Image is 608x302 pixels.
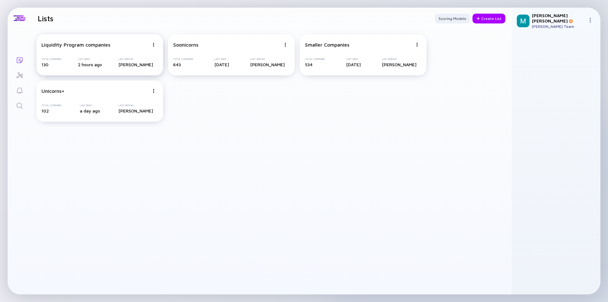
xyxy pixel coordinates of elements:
[532,13,585,23] div: [PERSON_NAME] [PERSON_NAME]
[382,62,416,67] div: [PERSON_NAME]
[305,62,313,67] span: 534
[152,89,155,93] img: Menu
[118,58,153,61] div: Last Seen By
[41,42,110,48] div: Liquidity Program companies
[517,15,529,27] img: Mordechai Profile Picture
[250,62,285,67] div: [PERSON_NAME]
[41,88,65,94] div: Unicorns+
[472,14,505,23] button: Create List
[8,52,31,67] a: Lists
[346,62,361,67] div: [DATE]
[78,62,102,67] div: 2 hours ago
[80,104,100,107] div: Last Seen
[305,42,349,48] div: Smaller Companies
[214,62,229,67] div: [DATE]
[346,58,361,61] div: Last Seen
[152,43,155,47] img: Menu
[173,58,193,61] div: Total Companies
[41,58,61,61] div: Total Companies
[118,104,153,107] div: Last Seen By
[532,24,585,29] div: [PERSON_NAME] Team
[173,42,198,48] div: Soonicorns
[173,62,181,67] span: 643
[250,58,285,61] div: Last Seen By
[283,43,287,47] img: Menu
[8,82,31,98] a: Reminders
[38,14,54,23] h1: Lists
[41,62,48,67] span: 130
[78,58,102,61] div: Last Seen
[8,98,31,113] a: Search
[80,108,100,113] div: a day ago
[41,104,61,107] div: Total Companies
[415,43,419,47] img: Menu
[118,108,153,113] div: [PERSON_NAME]
[382,58,416,61] div: Last Seen By
[588,18,593,23] img: Menu
[435,14,470,23] button: Scoring Models
[118,62,153,67] div: [PERSON_NAME]
[8,67,31,82] a: Investor Map
[41,108,49,113] span: 102
[305,58,325,61] div: Total Companies
[214,58,229,61] div: Last Seen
